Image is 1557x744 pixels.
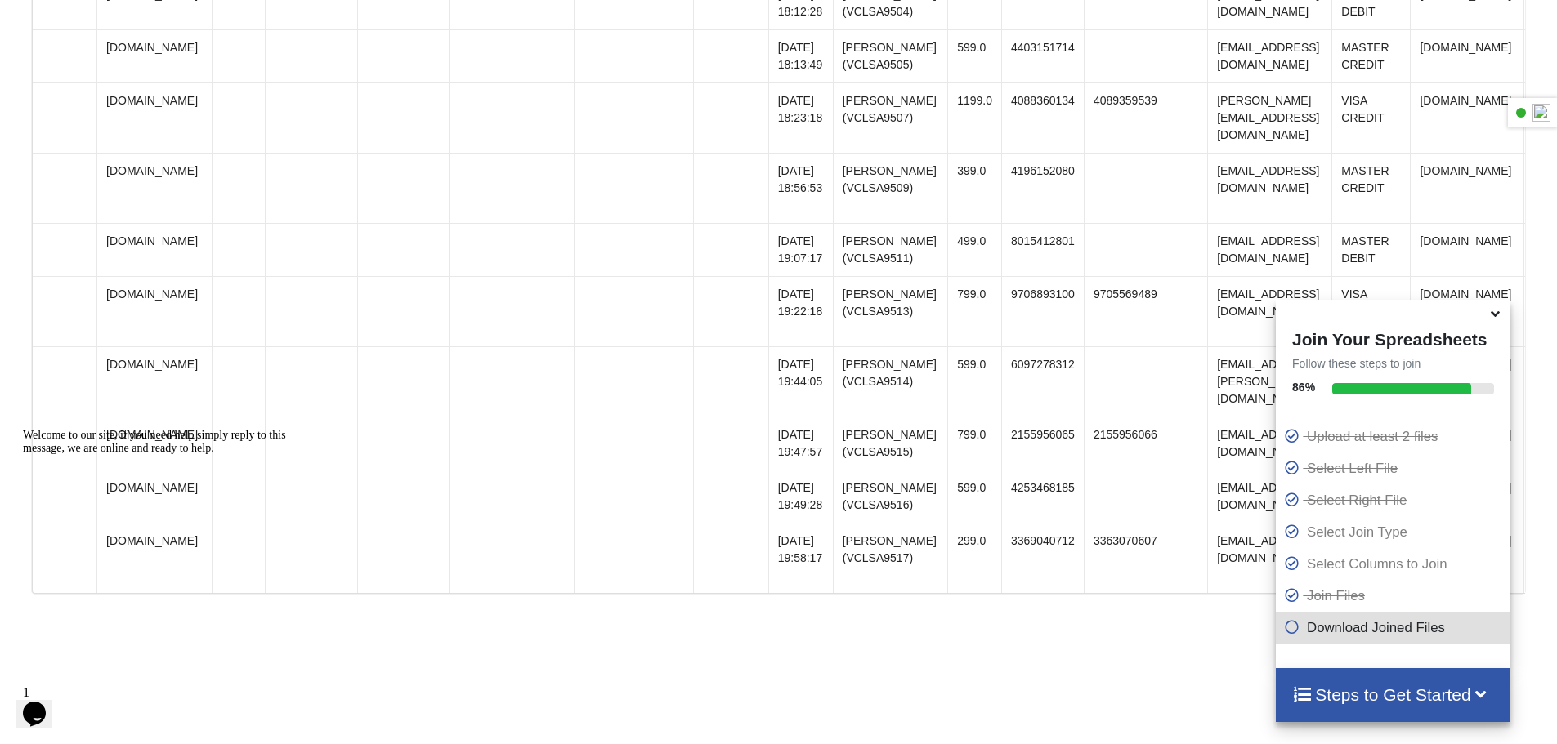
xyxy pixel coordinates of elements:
td: VISA CREDIT [1331,276,1410,346]
td: [DOMAIN_NAME] [96,276,211,346]
p: Upload at least 2 files [1284,426,1506,447]
p: Select Left File [1284,458,1506,479]
b: 86 % [1292,381,1315,394]
td: 799.0 [947,417,1001,470]
h4: Steps to Get Started [1292,684,1494,705]
td: [EMAIL_ADDRESS][DOMAIN_NAME] [1207,29,1331,82]
td: 299.0 [947,523,1001,593]
td: [DOMAIN_NAME] [96,29,211,82]
iframe: chat widget [16,679,69,728]
td: 599.0 [947,346,1001,417]
td: [PERSON_NAME] (VCLSA9513) [833,276,947,346]
td: 1199.0 [947,82,1001,153]
td: [EMAIL_ADDRESS][PERSON_NAME][DOMAIN_NAME] [1207,346,1331,417]
td: [DOMAIN_NAME] [1411,223,1523,276]
td: [DOMAIN_NAME] [96,153,211,223]
td: 4196152080 [1001,153,1084,223]
p: Select Right File [1284,490,1506,510]
td: [DATE] 19:47:57 [768,417,833,470]
td: 399.0 [947,153,1001,223]
td: 8015412801 [1001,223,1084,276]
td: [DOMAIN_NAME] [1411,276,1523,346]
td: [EMAIL_ADDRESS][DOMAIN_NAME] [1207,417,1331,470]
td: [EMAIL_ADDRESS][DOMAIN_NAME] [1207,153,1331,223]
p: Select Columns to Join [1284,554,1506,574]
td: [PERSON_NAME] (VCLSA9507) [833,82,947,153]
td: MASTER DEBIT [1331,223,1410,276]
span: Welcome to our site, if you need help simply reply to this message, we are online and ready to help. [7,7,270,32]
td: MASTER CREDIT [1331,29,1410,82]
td: [DOMAIN_NAME] [96,417,211,470]
td: [EMAIL_ADDRESS][DOMAIN_NAME] [1207,276,1331,346]
td: MASTER CREDIT [1331,153,1410,223]
td: [PERSON_NAME] (VCLSA9515) [833,417,947,470]
td: [PERSON_NAME] (VCLSA9514) [833,346,947,417]
h4: Join Your Spreadsheets [1276,325,1510,350]
td: [DOMAIN_NAME] [1411,82,1523,153]
p: Join Files [1284,586,1506,606]
td: [PERSON_NAME] (VCLSA9516) [833,470,947,523]
td: [EMAIL_ADDRESS][DOMAIN_NAME] [1207,470,1331,523]
td: 3369040712 [1001,523,1084,593]
td: 499.0 [947,223,1001,276]
td: [EMAIL_ADDRESS][DOMAIN_NAME] [1207,523,1331,593]
td: 2155956065 [1001,417,1084,470]
td: 4089359539 [1084,82,1207,153]
td: [DATE] 18:13:49 [768,29,833,82]
td: 3363070607 [1084,523,1207,593]
td: [PERSON_NAME] (VCLSA9517) [833,523,947,593]
td: VISA CREDIT [1331,82,1410,153]
td: 4253468185 [1001,470,1084,523]
td: 4403151714 [1001,29,1084,82]
td: [DATE] 19:07:17 [768,223,833,276]
td: [DOMAIN_NAME] [1411,29,1523,82]
td: [PERSON_NAME] (VCLSA9509) [833,153,947,223]
p: Select Join Type [1284,522,1506,542]
td: [DOMAIN_NAME] [96,223,211,276]
td: [DOMAIN_NAME] [1411,153,1523,223]
td: [DATE] 19:44:05 [768,346,833,417]
td: [PERSON_NAME] (VCLSA9511) [833,223,947,276]
td: [EMAIL_ADDRESS][DOMAIN_NAME] [1207,223,1331,276]
iframe: chat widget [16,422,311,670]
p: Follow these steps to join [1276,355,1510,372]
td: 9705569489 [1084,276,1207,346]
div: Welcome to our site, if you need help simply reply to this message, we are online and ready to help. [7,7,301,33]
td: [DATE] 18:56:53 [768,153,833,223]
td: 599.0 [947,470,1001,523]
td: [PERSON_NAME][EMAIL_ADDRESS][DOMAIN_NAME] [1207,82,1331,153]
td: 9706893100 [1001,276,1084,346]
td: 599.0 [947,29,1001,82]
td: [DOMAIN_NAME] [96,82,211,153]
td: [DOMAIN_NAME] [96,346,211,417]
td: 4088360134 [1001,82,1084,153]
td: [PERSON_NAME] (VCLSA9505) [833,29,947,82]
td: 799.0 [947,276,1001,346]
td: [DATE] 19:58:17 [768,523,833,593]
td: 2155956066 [1084,417,1207,470]
td: [DATE] 18:23:18 [768,82,833,153]
td: [DATE] 19:22:18 [768,276,833,346]
p: Download Joined Files [1284,617,1506,638]
td: 6097278312 [1001,346,1084,417]
td: [DATE] 19:49:28 [768,470,833,523]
